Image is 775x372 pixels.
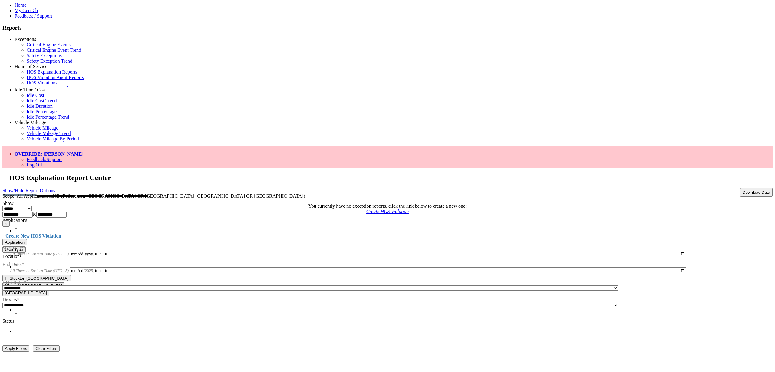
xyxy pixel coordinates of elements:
button: Download Data [740,188,773,197]
label: Applications [2,218,27,223]
a: Safety Exception Trend [27,58,72,64]
a: Idle Percentage [27,109,57,114]
button: Ft Stockton [GEOGRAPHIC_DATA] [2,275,71,281]
span: to [33,211,36,216]
span: Scope: All Applications AND (Ft Stockton [GEOGRAPHIC_DATA] OR [GEOGRAPHIC_DATA] [GEOGRAPHIC_DATA]... [2,193,305,199]
a: OVERRIDE: [PERSON_NAME] [15,151,84,156]
a: Idle Duration [27,104,53,109]
a: My GeoTab [15,8,38,13]
label: End Date:* [2,254,24,267]
h3: Reports [2,25,773,31]
button: × [2,220,10,227]
button: Change Filter Options [33,345,60,352]
a: Vehicle Mileage [15,120,46,125]
h4: Create New HOS Violation [2,233,773,239]
a: HOS Violations [27,80,57,85]
a: Idle Cost [27,93,44,98]
a: Exceptions [15,37,36,42]
a: Idle Cost Trend [27,98,57,103]
label: Driver:* [2,295,19,302]
button: [GEOGRAPHIC_DATA] [2,290,49,296]
a: Critical Engine Events [27,42,71,47]
span: All Times in Eastern Time (UTC - 5) [10,268,69,273]
a: Feedback / Support [15,13,52,18]
label: HOS Rule:* [2,278,26,285]
a: Vehicle Mileage [27,125,58,130]
a: Idle Time / Cost [15,87,46,92]
span: All Times in Eastern Time (UTC - 5) [10,252,69,256]
a: Show/Hide Report Options [2,186,55,195]
a: Feedback/Support [27,157,62,162]
a: HOS Violation Audit Reports [27,75,84,80]
label: Show [2,201,13,206]
a: Critical Engine Event Trend [27,48,81,53]
div: You currently have no exception reports, click the link below to create a new one: [2,203,773,209]
a: Create HOS Violation [366,209,409,214]
a: Hours of Service [15,64,47,69]
button: Change Filter Options [2,345,29,352]
a: HOS Explanation Reports [27,69,77,74]
a: Home [15,2,26,8]
a: Vehicle Mileage By Period [27,136,79,141]
label: Status [2,318,14,324]
a: Safety Exceptions [27,53,62,58]
label: Start Date:* [2,237,26,250]
a: HOS Violation Trend [27,86,68,91]
a: Vehicle Mileage Trend [27,131,71,136]
button: Midland [GEOGRAPHIC_DATA] [2,282,64,289]
a: Log Off [27,162,42,167]
h2: HOS Explanation Report Center [9,174,773,182]
a: Idle Percentage Trend [27,114,69,120]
